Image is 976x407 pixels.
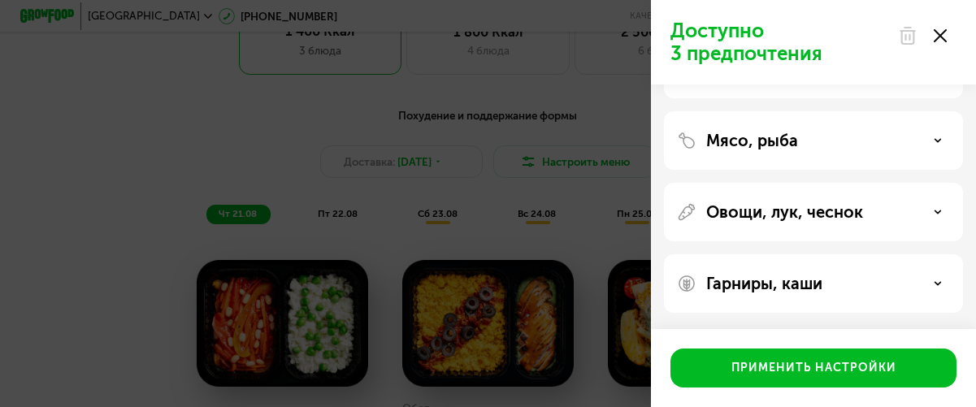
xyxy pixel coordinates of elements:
[731,360,896,376] div: Применить настройки
[706,131,798,150] p: Мясо, рыба
[706,202,863,222] p: Овощи, лук, чеснок
[670,19,888,65] p: Доступно 3 предпочтения
[670,349,956,388] button: Применить настройки
[706,274,822,293] p: Гарниры, каши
